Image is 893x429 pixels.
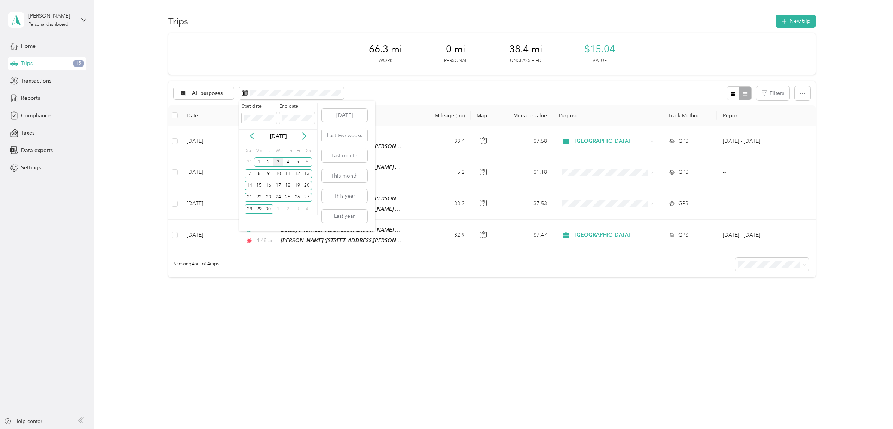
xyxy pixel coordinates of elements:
div: 19 [293,181,302,190]
span: Settings [21,164,41,172]
th: Mileage (mi) [419,105,471,126]
div: Th [285,146,293,156]
div: 15 [254,181,264,190]
td: Sep 1 - 30, 2025 [717,220,788,251]
p: Unclassified [510,58,541,64]
span: Showing 4 out of 4 trips [168,261,219,268]
th: Purpose [553,105,662,126]
span: GPS [678,137,688,145]
div: 4 [283,157,293,167]
div: 24 [273,193,283,202]
iframe: Everlance-gr Chat Button Frame [851,387,893,429]
td: $7.53 [498,188,553,220]
span: [PERSON_NAME] ([STREET_ADDRESS][PERSON_NAME]) [281,237,417,244]
p: Work [379,58,392,64]
button: New trip [776,15,816,28]
span: 38.4 mi [509,43,542,55]
th: Mileage value [498,105,553,126]
td: -- [717,157,788,188]
div: Sa [305,146,312,156]
div: [PERSON_NAME] [28,12,75,20]
p: [DATE] [263,132,294,140]
div: 6 [302,157,312,167]
div: 1 [254,157,264,167]
span: Transactions [21,77,51,85]
td: 33.2 [419,188,471,220]
div: 17 [273,181,283,190]
span: Home [21,42,36,50]
div: 3 [293,204,302,214]
div: 1 [273,204,283,214]
th: Map [471,105,498,126]
button: Help center [4,417,42,425]
td: $7.47 [498,220,553,251]
div: 11 [283,169,293,179]
div: 2 [264,157,273,167]
span: Reports [21,94,40,102]
div: Personal dashboard [28,22,68,27]
button: [DATE] [322,109,367,122]
div: 10 [273,169,283,179]
span: Trips [21,59,33,67]
div: 18 [283,181,293,190]
div: Su [245,146,252,156]
h1: Trips [168,17,188,25]
span: Buckeye ([STREET_ADDRESS][PERSON_NAME] , Buckeye, [GEOGRAPHIC_DATA]) [281,227,475,233]
div: 22 [254,193,264,202]
span: [GEOGRAPHIC_DATA] [575,137,648,145]
div: 21 [245,193,254,202]
button: This year [322,189,367,203]
span: GPS [678,200,688,208]
div: 23 [264,193,273,202]
label: End date [279,103,315,110]
span: Compliance [21,112,51,120]
span: $15.04 [584,43,615,55]
span: 4:48 am [256,237,278,245]
td: -- [717,188,788,220]
td: [DATE] [181,126,239,157]
div: 8 [254,169,264,179]
p: Personal [444,58,467,64]
button: This month [322,169,367,182]
p: Value [593,58,607,64]
button: Filters [756,86,789,100]
span: Buckeye ([STREET_ADDRESS][PERSON_NAME] , Buckeye, [GEOGRAPHIC_DATA]) [281,206,475,212]
div: 27 [302,193,312,202]
div: 12 [293,169,302,179]
button: Last month [322,149,367,162]
th: Track Method [662,105,717,126]
span: Taxes [21,129,34,137]
div: 14 [245,181,254,190]
div: 5 [293,157,302,167]
div: 28 [245,204,254,214]
div: 16 [264,181,273,190]
button: Last two weeks [322,129,367,142]
div: We [275,146,283,156]
div: 13 [302,169,312,179]
td: [DATE] [181,188,239,220]
div: 20 [302,181,312,190]
td: [DATE] [181,220,239,251]
span: All purposes [192,91,223,96]
span: GPS [678,168,688,176]
label: Start date [242,103,277,110]
span: GPS [678,231,688,239]
div: 4 [302,204,312,214]
td: $7.58 [498,126,553,157]
th: Report [717,105,788,126]
div: 9 [264,169,273,179]
div: Fr [295,146,302,156]
th: Date [181,105,239,126]
div: 29 [254,204,264,214]
td: 5.2 [419,157,471,188]
td: Sep 1 - 30, 2025 [717,126,788,157]
div: 7 [245,169,254,179]
div: 25 [283,193,293,202]
button: Last year [322,210,367,223]
span: 66.3 mi [369,43,402,55]
span: 0 mi [446,43,465,55]
div: Mo [254,146,262,156]
div: Tu [265,146,272,156]
div: 2 [283,204,293,214]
